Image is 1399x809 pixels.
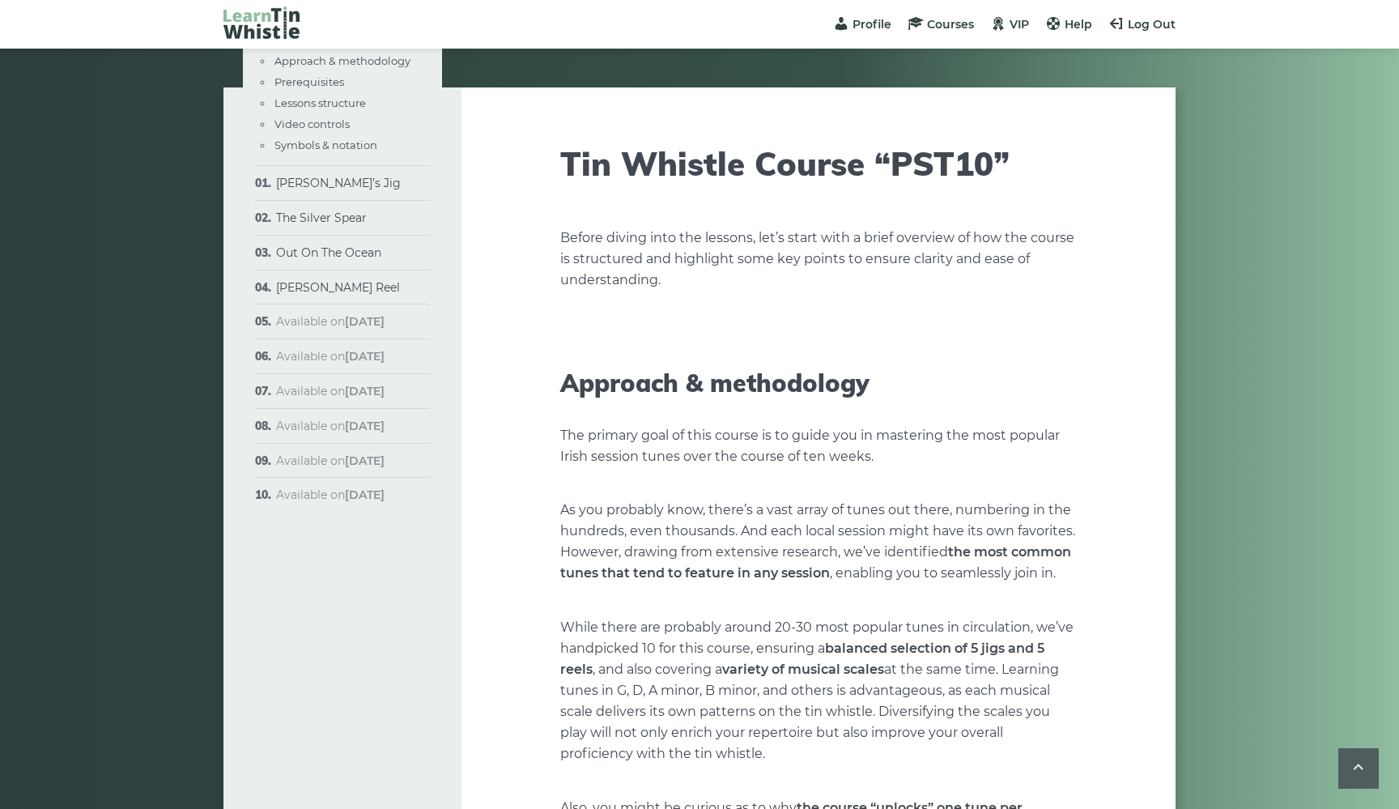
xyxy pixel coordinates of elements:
[276,280,400,295] a: [PERSON_NAME] Reel
[276,211,367,225] a: The Silver Spear
[276,245,381,260] a: Out On The Ocean
[274,138,377,151] a: Symbols & notation
[1128,17,1176,32] span: Log Out
[345,453,385,468] strong: [DATE]
[345,349,385,364] strong: [DATE]
[833,17,891,32] a: Profile
[274,96,366,109] a: Lessons structure
[560,617,1077,764] p: While there are probably around 20-30 most popular tunes in circulation, we’ve handpicked 10 for ...
[274,75,344,88] a: Prerequisites
[223,6,300,39] img: LearnTinWhistle.com
[990,17,1029,32] a: VIP
[1065,17,1092,32] span: Help
[276,453,385,468] span: Available on
[274,117,350,130] a: Video controls
[345,419,385,433] strong: [DATE]
[276,314,385,329] span: Available on
[560,228,1077,291] p: Before diving into the lessons, let’s start with a brief overview of how the course is structured...
[560,144,1077,183] h1: Tin Whistle Course “PST10”
[908,17,974,32] a: Courses
[560,425,1077,467] p: The primary goal of this course is to guide you in mastering the most popular Irish session tunes...
[722,662,884,677] strong: variety of musical scales
[560,368,1077,398] h2: Approach & methodology
[345,314,385,329] strong: [DATE]
[1108,17,1176,32] a: Log Out
[276,384,385,398] span: Available on
[1010,17,1029,32] span: VIP
[276,349,385,364] span: Available on
[853,17,891,32] span: Profile
[560,500,1077,584] p: As you probably know, there’s a vast array of tunes out there, numbering in the hundreds, even th...
[276,176,401,190] a: [PERSON_NAME]’s Jig
[345,488,385,502] strong: [DATE]
[927,17,974,32] span: Courses
[276,419,385,433] span: Available on
[345,384,385,398] strong: [DATE]
[1045,17,1092,32] a: Help
[274,54,410,67] a: Approach & methodology
[276,488,385,502] span: Available on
